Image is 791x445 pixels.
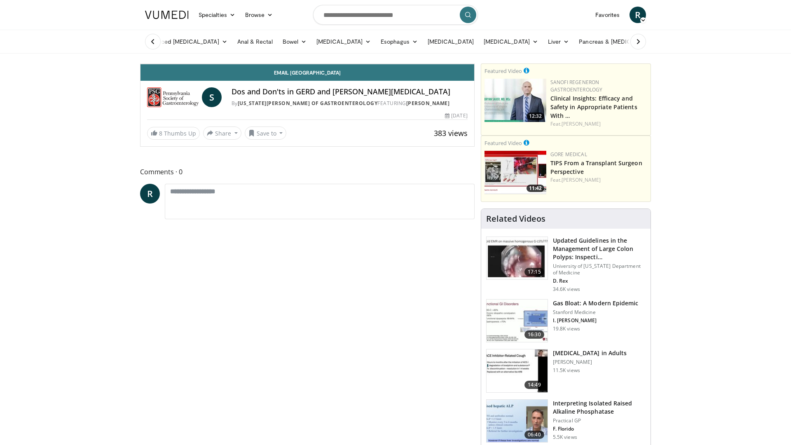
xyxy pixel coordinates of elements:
[553,237,646,261] h3: Updated Guidelines in the Management of Large Colon Polyps: Inspecti…
[550,94,637,119] a: Clinical Insights: Efficacy and Safety in Appropriate Patients With …
[484,151,546,194] a: 11:42
[311,33,376,50] a: [MEDICAL_DATA]
[484,67,522,75] small: Featured Video
[553,367,580,374] p: 11.5K views
[194,7,240,23] a: Specialties
[484,79,546,122] img: bf9ce42c-6823-4735-9d6f-bc9dbebbcf2c.png.150x105_q85_crop-smart_upscale.jpg
[574,33,670,50] a: Pancreas & [MEDICAL_DATA]
[550,151,587,158] a: Gore Medical
[145,11,189,19] img: VuMedi Logo
[376,33,423,50] a: Esophagus
[159,129,162,137] span: 8
[486,399,646,443] a: 06:40 Interpreting Isolated Raised Alkaline Phosphatase Practical GP F. Florido 5.5K views
[140,184,160,204] a: R
[527,112,544,120] span: 12:32
[553,434,577,440] p: 5.5K views
[524,381,544,389] span: 14:49
[147,87,199,107] img: Pennsylvania Society of Gastroenterology
[553,326,580,332] p: 19.8K views
[232,87,468,96] h4: Dos and Don'ts in GERD and [PERSON_NAME][MEDICAL_DATA]
[562,120,601,127] a: [PERSON_NAME]
[406,100,450,107] a: [PERSON_NAME]
[527,185,544,192] span: 11:42
[486,214,545,224] h4: Related Videos
[553,399,646,416] h3: Interpreting Isolated Raised Alkaline Phosphatase
[147,127,200,140] a: 8 Thumbs Up
[484,79,546,122] a: 12:32
[245,126,287,140] button: Save to
[630,7,646,23] a: R
[543,33,574,50] a: Liver
[553,359,627,365] p: [PERSON_NAME]
[553,299,639,307] h3: Gas Bloat: A Modern Epidemic
[140,64,474,81] a: Email [GEOGRAPHIC_DATA]
[484,139,522,147] small: Featured Video
[486,237,646,293] a: 17:15 Updated Guidelines in the Management of Large Colon Polyps: Inspecti… University of [US_STA...
[202,87,222,107] a: S
[553,263,646,276] p: University of [US_STATE] Department of Medicine
[240,7,278,23] a: Browse
[550,79,603,93] a: Sanofi Regeneron Gastroenterology
[487,349,548,392] img: 11950cd4-d248-4755-8b98-ec337be04c84.150x105_q85_crop-smart_upscale.jpg
[550,120,647,128] div: Feat.
[445,112,467,119] div: [DATE]
[487,400,548,443] img: 6a4ee52d-0f16-480d-a1b4-8187386ea2ed.150x105_q85_crop-smart_upscale.jpg
[487,300,548,342] img: 480ec31d-e3c1-475b-8289-0a0659db689a.150x105_q85_crop-smart_upscale.jpg
[524,330,544,339] span: 16:30
[479,33,543,50] a: [MEDICAL_DATA]
[550,159,642,176] a: TIPS From a Transplant Surgeon Perspective
[140,166,475,177] span: Comments 0
[590,7,625,23] a: Favorites
[553,309,639,316] p: Stanford Medicine
[238,100,378,107] a: [US_STATE][PERSON_NAME] of Gastroenterology
[484,151,546,194] img: 4003d3dc-4d84-4588-a4af-bb6b84f49ae6.150x105_q85_crop-smart_upscale.jpg
[434,128,468,138] span: 383 views
[562,176,601,183] a: [PERSON_NAME]
[553,286,580,293] p: 34.6K views
[487,237,548,280] img: dfcfcb0d-b871-4e1a-9f0c-9f64970f7dd8.150x105_q85_crop-smart_upscale.jpg
[232,33,278,50] a: Anal & Rectal
[140,33,232,50] a: Advanced [MEDICAL_DATA]
[486,349,646,393] a: 14:49 [MEDICAL_DATA] in Adults [PERSON_NAME] 11.5K views
[524,268,544,276] span: 17:15
[553,349,627,357] h3: [MEDICAL_DATA] in Adults
[232,100,468,107] div: By FEATURING
[203,126,241,140] button: Share
[553,417,646,424] p: Practical GP
[550,176,647,184] div: Feat.
[524,431,544,439] span: 06:40
[553,317,639,324] p: I. [PERSON_NAME]
[486,299,646,343] a: 16:30 Gas Bloat: A Modern Epidemic Stanford Medicine I. [PERSON_NAME] 19.8K views
[423,33,479,50] a: [MEDICAL_DATA]
[313,5,478,25] input: Search topics, interventions
[278,33,311,50] a: Bowel
[553,426,646,432] p: F. Florido
[553,278,646,284] p: D. Rex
